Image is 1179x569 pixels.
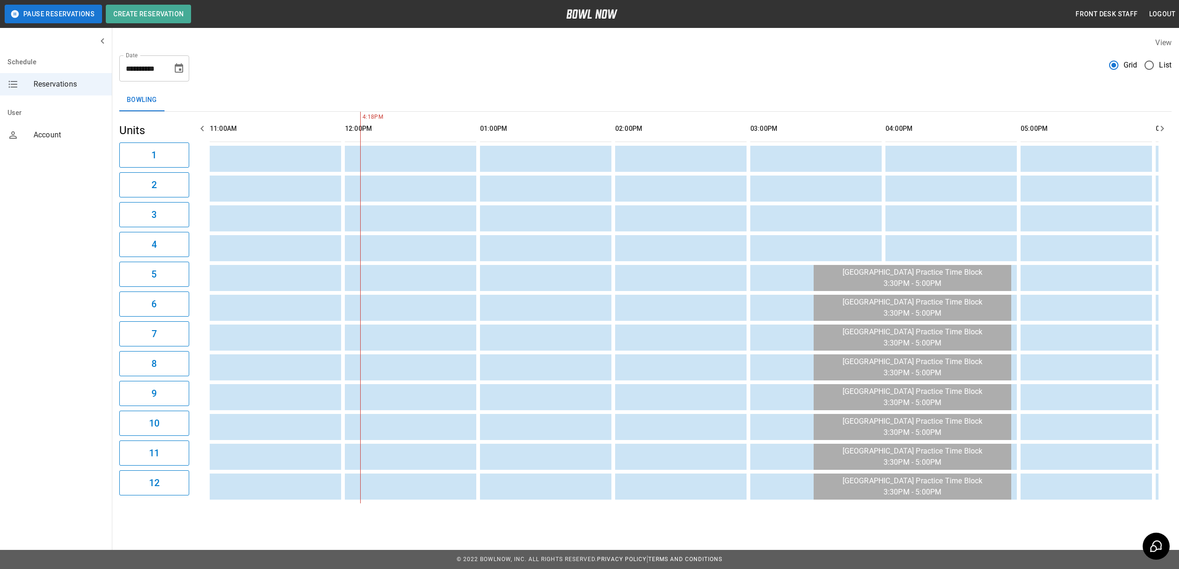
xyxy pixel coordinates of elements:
[648,556,722,562] a: Terms and Conditions
[119,89,1172,111] div: inventory tabs
[1155,38,1172,47] label: View
[119,351,189,376] button: 8
[119,291,189,317] button: 6
[151,297,157,312] h6: 6
[151,267,157,282] h6: 5
[457,556,597,562] span: © 2022 BowlNow, Inc. All Rights Reserved.
[119,232,189,257] button: 4
[597,556,646,562] a: Privacy Policy
[34,79,104,90] span: Reservations
[210,115,341,142] th: 11:00AM
[151,356,157,371] h6: 8
[151,326,157,341] h6: 7
[119,381,189,406] button: 9
[151,207,157,222] h6: 3
[119,440,189,466] button: 11
[151,386,157,401] h6: 9
[149,416,159,431] h6: 10
[151,177,157,192] h6: 2
[119,172,189,197] button: 2
[151,237,157,252] h6: 4
[1159,60,1172,71] span: List
[149,446,159,461] h6: 11
[119,262,189,287] button: 5
[149,475,159,490] h6: 12
[170,59,188,78] button: Choose date, selected date is Aug 27, 2025
[1145,6,1179,23] button: Logout
[119,202,189,227] button: 3
[119,321,189,346] button: 7
[119,142,189,168] button: 1
[566,9,617,19] img: logo
[360,113,363,122] span: 4:18PM
[1072,6,1141,23] button: Front Desk Staff
[106,5,191,23] button: Create Reservation
[119,470,189,495] button: 12
[151,148,157,163] h6: 1
[345,115,476,142] th: 12:00PM
[480,115,611,142] th: 01:00PM
[5,5,102,23] button: Pause Reservations
[119,89,165,111] button: Bowling
[119,123,189,138] h5: Units
[1124,60,1138,71] span: Grid
[119,411,189,436] button: 10
[615,115,747,142] th: 02:00PM
[34,129,104,141] span: Account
